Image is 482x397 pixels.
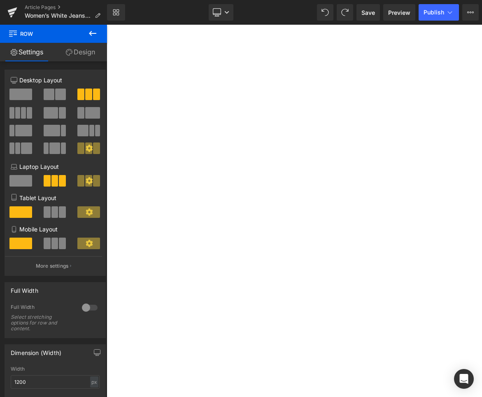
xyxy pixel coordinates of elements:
span: Preview [388,8,410,17]
div: Dimension (Width) [11,345,61,356]
a: Preview [383,4,415,21]
span: Women’s White Jeans Outfits [25,12,91,19]
a: New Library [107,4,125,21]
p: Desktop Layout [11,76,100,84]
div: Full Width [11,283,38,294]
button: Undo [317,4,333,21]
a: Article Pages [25,4,107,11]
button: More settings [5,256,102,276]
button: More [462,4,479,21]
div: Width [11,366,100,372]
span: Publish [424,9,444,16]
div: Full Width [11,304,74,313]
div: Select stretching options for row and content. [11,314,72,332]
button: Publish [419,4,459,21]
div: Open Intercom Messenger [454,369,474,389]
button: Redo [337,4,353,21]
p: More settings [36,262,69,270]
p: Laptop Layout [11,162,100,171]
div: px [90,376,98,388]
input: auto [11,375,100,389]
a: Design [54,43,107,61]
span: Row [8,25,91,43]
p: Tablet Layout [11,194,100,202]
span: Save [361,8,375,17]
p: Mobile Layout [11,225,100,234]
